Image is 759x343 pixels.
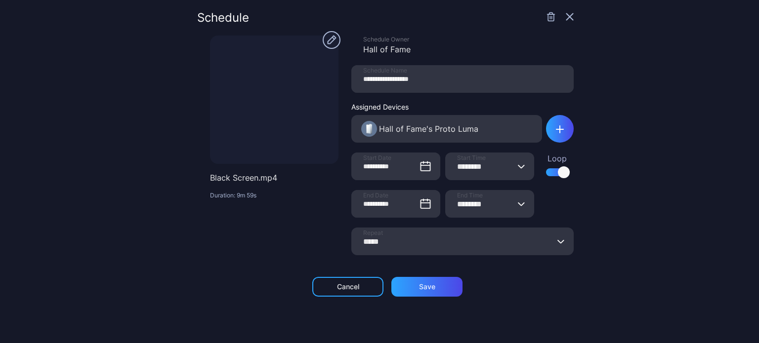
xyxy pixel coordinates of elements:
div: Save [419,283,435,291]
input: Schedule Name [351,65,574,93]
input: End Time [445,190,534,218]
span: Repeat [363,229,383,237]
div: Loop [546,152,568,164]
button: Start Time [517,152,525,180]
p: Duration: 9m 59s [210,191,338,199]
input: Start Time [445,152,534,180]
div: Hall of Fame [363,43,574,55]
button: Cancel [312,277,383,297]
div: Schedule Owner [363,36,574,43]
p: Black Screen.mp4 [210,172,338,184]
span: Start Time [457,154,486,162]
div: Schedule [197,12,249,24]
input: Repeat [351,228,574,255]
div: Cancel [337,283,359,291]
div: Hall of Fame's Proto Luma [379,123,478,135]
button: End Time [517,190,525,218]
input: End Date [351,190,440,218]
input: Start Date [351,152,440,180]
button: Repeat [557,228,565,255]
div: Assigned Devices [351,103,542,111]
button: Save [391,277,463,297]
span: End Time [457,191,483,199]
